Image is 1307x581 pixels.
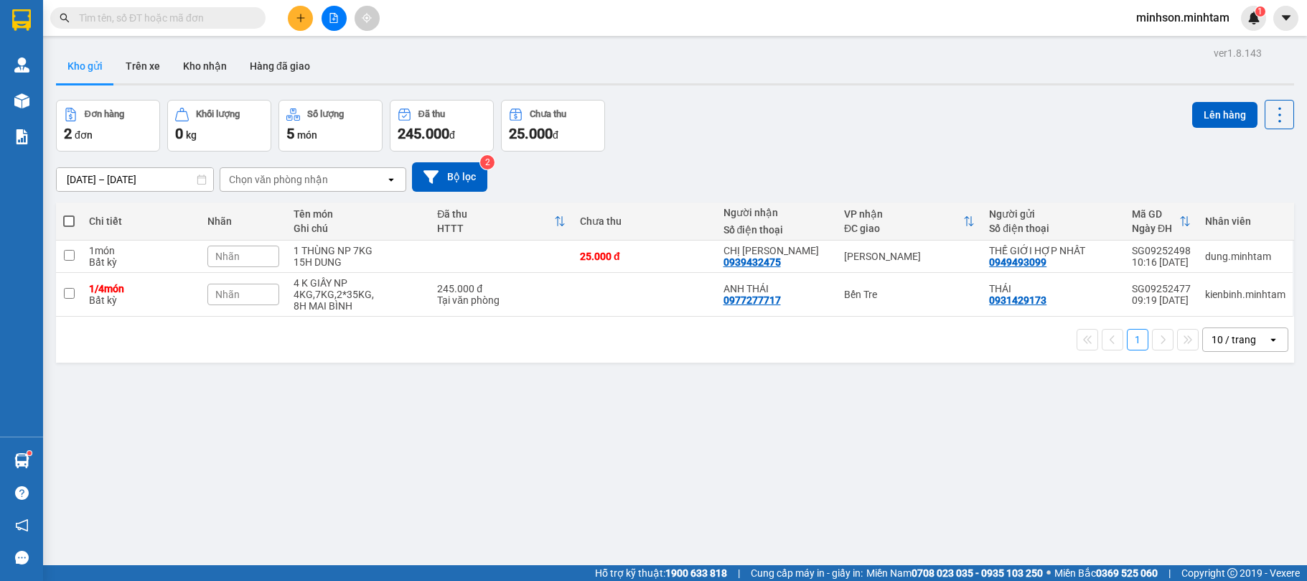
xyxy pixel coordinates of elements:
[296,13,306,23] span: plus
[329,13,339,23] span: file-add
[437,208,554,220] div: Đã thu
[229,172,328,187] div: Chọn văn phòng nhận
[866,565,1043,581] span: Miền Nam
[1268,334,1279,345] svg: open
[1205,251,1285,262] div: dung.minhtam
[14,57,29,73] img: warehouse-icon
[412,162,487,192] button: Bộ lọc
[355,6,380,31] button: aim
[1132,294,1191,306] div: 09:19 [DATE]
[89,245,193,256] div: 1 món
[64,125,72,142] span: 2
[294,300,423,312] div: 8H MAI BÌNH
[1132,283,1191,294] div: SG09252477
[196,109,240,119] div: Khối lượng
[989,283,1118,294] div: THÁI
[89,283,193,294] div: 1 / 4 món
[79,10,248,26] input: Tìm tên, số ĐT hoặc mã đơn
[1132,245,1191,256] div: SG09252498
[723,294,781,306] div: 0977277717
[1192,102,1257,128] button: Lên hàng
[56,100,160,152] button: Đơn hàng2đơn
[294,277,423,300] div: 4 K GIẤY NP 4KG,7KG,2*35KG,
[437,283,566,294] div: 245.000 đ
[665,567,727,579] strong: 1900 633 818
[580,251,709,262] div: 25.000 đ
[723,256,781,268] div: 0939432475
[1132,208,1179,220] div: Mã GD
[215,289,240,300] span: Nhãn
[114,49,172,83] button: Trên xe
[14,93,29,108] img: warehouse-icon
[1046,570,1051,576] span: ⚪️
[738,565,740,581] span: |
[844,289,975,300] div: Bến Tre
[294,208,423,220] div: Tên món
[14,129,29,144] img: solution-icon
[989,208,1118,220] div: Người gửi
[1205,289,1285,300] div: kienbinh.minhtam
[723,207,830,218] div: Người nhận
[12,9,31,31] img: logo-vxr
[1132,256,1191,268] div: 10:16 [DATE]
[1125,203,1198,241] th: Toggle SortBy
[89,256,193,268] div: Bất kỳ
[398,125,449,142] span: 245.000
[430,203,573,241] th: Toggle SortBy
[1205,215,1285,227] div: Nhân viên
[723,224,830,236] div: Số điện thoại
[437,223,554,234] div: HTTT
[437,294,566,306] div: Tại văn phòng
[15,551,29,564] span: message
[172,49,238,83] button: Kho nhận
[60,13,70,23] span: search
[215,251,240,262] span: Nhãn
[1227,568,1237,578] span: copyright
[1168,565,1171,581] span: |
[175,125,183,142] span: 0
[1096,567,1158,579] strong: 0369 525 060
[844,208,963,220] div: VP nhận
[723,283,830,294] div: ANH THÁI
[294,223,423,234] div: Ghi chú
[509,125,553,142] span: 25.000
[15,519,29,532] span: notification
[390,100,494,152] button: Đã thu245.000đ
[322,6,347,31] button: file-add
[595,565,727,581] span: Hỗ trợ kỹ thuật:
[751,565,863,581] span: Cung cấp máy in - giấy in:
[27,451,32,455] sup: 1
[167,100,271,152] button: Khối lượng0kg
[385,174,397,185] svg: open
[1212,333,1256,347] div: 10 / trang
[89,294,193,306] div: Bất kỳ
[286,125,294,142] span: 5
[288,6,313,31] button: plus
[297,129,317,141] span: món
[912,567,1043,579] strong: 0708 023 035 - 0935 103 250
[294,245,423,256] div: 1 THÙNG NP 7KG
[362,13,372,23] span: aim
[989,245,1118,256] div: THẾ GIỚI HỢP NHẤT
[844,251,975,262] div: [PERSON_NAME]
[294,256,423,268] div: 15H DUNG
[1127,329,1148,350] button: 1
[501,100,605,152] button: Chưa thu25.000đ
[307,109,344,119] div: Số lượng
[238,49,322,83] button: Hàng đã giao
[480,155,495,169] sup: 2
[449,129,455,141] span: đ
[418,109,445,119] div: Đã thu
[278,100,383,152] button: Số lượng5món
[1247,11,1260,24] img: icon-new-feature
[844,223,963,234] div: ĐC giao
[1214,45,1262,61] div: ver 1.8.143
[75,129,93,141] span: đơn
[1125,9,1241,27] span: minhson.minhtam
[1273,6,1298,31] button: caret-down
[553,129,558,141] span: đ
[1054,565,1158,581] span: Miền Bắc
[1280,11,1293,24] span: caret-down
[530,109,566,119] div: Chưa thu
[580,215,709,227] div: Chưa thu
